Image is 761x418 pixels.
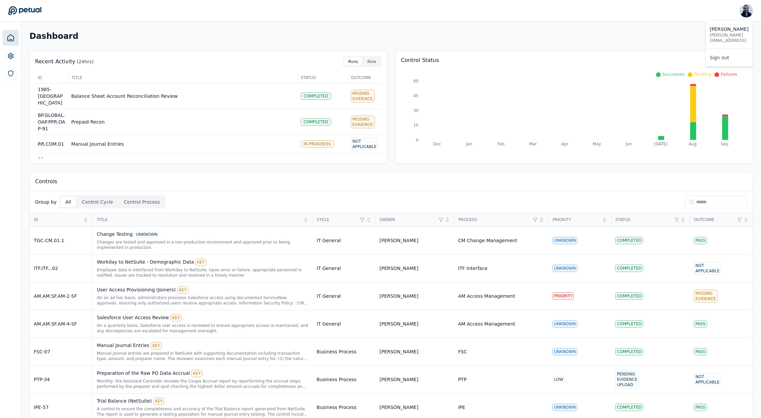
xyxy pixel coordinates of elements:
div: AM.AM.SF.AM-4-SF [34,321,88,327]
div: Manual journal entries are prepared in NetSuite with supporting documentation including transacti... [97,351,308,361]
div: CM Change Management [458,237,517,244]
span: Owner [380,217,437,222]
div: Not Applicable [694,262,721,275]
div: Not Applicable [351,138,378,150]
div: KEY [171,314,182,322]
div: [PERSON_NAME] [380,348,418,355]
div: Completed [615,404,643,411]
td: Manual Journal Entries [69,135,298,153]
tspan: May [593,142,601,146]
div: ITF.ITF...02 [34,265,88,272]
div: PRIORITY [552,292,574,300]
div: [PERSON_NAME] [380,237,418,244]
tspan: Dec [433,142,441,146]
button: Runs [344,58,362,66]
div: In Progress [301,140,334,148]
p: Group by [35,199,57,205]
td: Business Process [313,338,376,366]
tspan: Aug [689,142,696,146]
tspan: Sep [721,142,729,146]
div: UNKNOWN [552,320,577,328]
div: AM.AM.SF.AM-2-SF [34,293,88,299]
p: (24hrs) [77,58,94,65]
div: Completed [615,265,643,272]
h2: Dashboard [29,31,78,41]
span: Pending [694,72,711,77]
div: Employee data is interfaced from Workday to NetSuite. Upon error or failure, appropriate personne... [97,267,308,278]
tspan: 45 [413,93,418,98]
tspan: Apr [561,142,568,146]
p: Control Status [401,56,748,64]
div: Completed [301,118,331,126]
span: Priority [553,217,600,222]
span: Title [97,217,301,222]
p: [PERSON_NAME] [710,26,749,32]
div: ITF Interface [458,265,487,272]
div: [PERSON_NAME] [380,404,418,411]
div: Salesforce User Access Review [97,314,308,322]
div: Trial Balance (NetSuite) [97,398,308,405]
div: KEY [195,259,206,266]
p: Recent Activity [35,58,75,66]
tspan: Jan [466,142,472,146]
td: IT General [313,227,376,255]
div: On a quarterly basis, Salesforce user access is reviewed to ensure appropriate access is maintain... [97,323,308,334]
div: Completed [615,320,643,328]
div: FSC [458,348,467,355]
div: AM Access Management [458,321,515,327]
div: KEY [177,286,188,294]
div: TGC.CM.01.1 [34,237,88,244]
div: Completed [301,92,331,100]
div: Pending Evidence Upload [615,370,639,389]
td: IT General [313,255,376,282]
span: Outcome [351,75,379,80]
div: Pass [694,348,707,355]
tspan: Feb [497,142,504,146]
div: Missing Evidence [694,290,718,302]
div: Monthly, the Assistant Controller reviews the Coupa Accrual report by reperforming the accrual st... [97,378,308,389]
img: Roberto Fernandez [740,4,753,17]
span: Cycle [317,217,358,222]
a: SOC 1 Reports [3,66,18,81]
div: [PERSON_NAME] [380,293,418,299]
div: FSC-07 [34,348,88,355]
button: Control Process [119,197,165,207]
span: Outcome [694,217,735,222]
span: Status [615,217,672,222]
div: Pass [694,237,707,244]
div: LOW [552,376,565,383]
span: BP.GLOBAL.OAP.PPR.OAP-91 [38,113,65,131]
div: AM Access Management [458,293,515,299]
div: Workday to NetSuite - Demographic Data [97,259,308,266]
div: [PERSON_NAME] [380,321,418,327]
div: UNKNOWN [552,404,577,411]
p: Controls [35,178,57,186]
td: Prepaid Recon [69,109,298,135]
button: New [363,58,380,66]
button: Control Cycle [77,197,118,207]
div: User Access Provisioning (Joiners) [97,286,308,294]
a: Settings [3,49,18,63]
tspan: 0 [416,138,418,142]
tspan: 30 [413,108,418,113]
span: ID [34,217,81,222]
div: PTP-34 [34,376,88,383]
div: Pass [694,320,707,328]
td: IT General [313,282,376,310]
div: Missing Evidence [351,116,375,128]
div: UNKNOWN [134,231,159,238]
span: Successes [662,72,684,77]
div: Preparation of the Raw PO Data Accrual [97,370,308,377]
div: Completed [615,237,643,244]
div: Manual Journal Entries [97,342,308,349]
a: Go to Dashboard [8,6,41,15]
div: UNKNOWN [552,265,577,272]
span: Status [301,75,345,80]
div: UNKNOWN [552,237,577,244]
div: On an ad hoc basis, administrators provision Salesforce access using documented ServiceNow approv... [97,295,308,306]
div: Not Applicable [694,373,721,386]
div: IPE-57 [34,404,88,411]
div: IPE [458,404,465,411]
span: 1985-[GEOGRAPHIC_DATA] [38,87,63,106]
tspan: Jun [625,142,632,146]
